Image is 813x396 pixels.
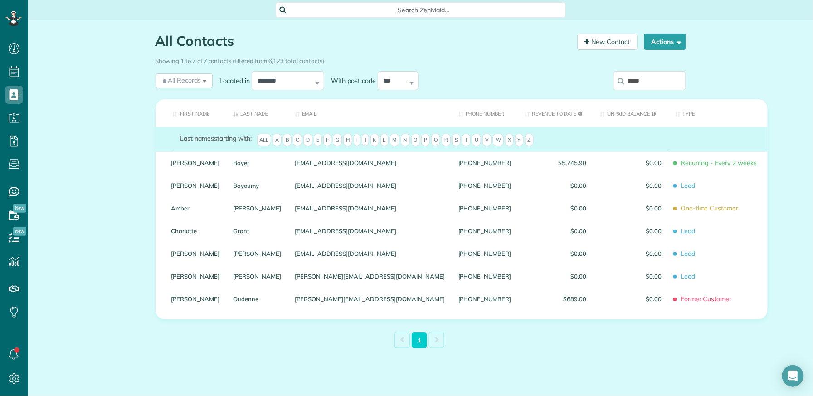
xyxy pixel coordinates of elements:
th: Last Name: activate to sort column descending [226,99,288,127]
label: With post code [324,76,378,85]
a: Bayoumy [233,182,282,189]
span: $0.00 [600,273,662,279]
span: Q [431,134,440,147]
div: [EMAIL_ADDRESS][DOMAIN_NAME] [288,197,452,220]
span: M [390,134,399,147]
span: G [333,134,342,147]
div: [PERSON_NAME][EMAIL_ADDRESS][DOMAIN_NAME] [288,265,452,288]
a: [PERSON_NAME] [171,182,220,189]
span: A [273,134,282,147]
span: $5,745.90 [525,160,586,166]
a: [PERSON_NAME] [233,273,282,279]
div: [PHONE_NUMBER] [452,220,518,242]
button: Actions [644,34,686,50]
div: [EMAIL_ADDRESS][DOMAIN_NAME] [288,242,452,265]
a: Amber [171,205,220,211]
span: One-time Customer [675,200,760,216]
div: [PERSON_NAME][EMAIL_ADDRESS][DOMAIN_NAME] [288,288,452,310]
span: $0.00 [600,160,662,166]
span: $0.00 [525,273,586,279]
span: All [257,134,272,147]
div: [PHONE_NUMBER] [452,288,518,310]
span: N [401,134,410,147]
span: V [482,134,492,147]
span: $0.00 [600,228,662,234]
div: [PHONE_NUMBER] [452,197,518,220]
span: $0.00 [600,182,662,189]
span: F [323,134,331,147]
a: New Contact [578,34,638,50]
span: Recurring - Every 2 weeks [675,155,760,171]
span: New [13,204,26,213]
span: $0.00 [600,205,662,211]
a: Oudenne [233,296,282,302]
span: B [283,134,292,147]
span: Y [515,134,524,147]
span: Lead [675,246,760,262]
div: [PHONE_NUMBER] [452,152,518,174]
h1: All Contacts [156,34,571,49]
span: All Records [161,76,201,85]
span: $0.00 [525,228,586,234]
span: K [370,134,379,147]
span: T [462,134,471,147]
a: [PERSON_NAME] [171,250,220,257]
div: [EMAIL_ADDRESS][DOMAIN_NAME] [288,152,452,174]
a: Charlotte [171,228,220,234]
span: Lead [675,223,760,239]
span: U [472,134,481,147]
span: W [493,134,504,147]
th: Type: activate to sort column ascending [668,99,767,127]
th: Revenue to Date: activate to sort column ascending [518,99,593,127]
a: 1 [412,332,427,348]
span: L [380,134,389,147]
span: E [314,134,322,147]
a: [PERSON_NAME] [171,160,220,166]
div: Open Intercom Messenger [782,365,804,387]
span: S [452,134,461,147]
span: O [411,134,420,147]
span: $0.00 [525,250,586,257]
a: Bayer [233,160,282,166]
span: $0.00 [600,250,662,257]
a: [PERSON_NAME] [171,296,220,302]
div: [PHONE_NUMBER] [452,174,518,197]
th: Phone number: activate to sort column ascending [452,99,518,127]
a: [PERSON_NAME] [233,250,282,257]
div: [EMAIL_ADDRESS][DOMAIN_NAME] [288,220,452,242]
span: $0.00 [525,182,586,189]
a: [PERSON_NAME] [171,273,220,279]
a: [PERSON_NAME] [233,205,282,211]
div: [PHONE_NUMBER] [452,265,518,288]
label: starting with: [180,134,252,143]
span: Z [525,134,534,147]
th: First Name: activate to sort column ascending [156,99,227,127]
span: J [362,134,369,147]
span: Lead [675,178,760,194]
span: R [442,134,451,147]
div: [EMAIL_ADDRESS][DOMAIN_NAME] [288,174,452,197]
span: $689.00 [525,296,586,302]
div: [PHONE_NUMBER] [452,242,518,265]
span: C [293,134,302,147]
span: $0.00 [600,296,662,302]
span: Last names [180,134,214,142]
a: Grant [233,228,282,234]
span: Former Customer [675,291,760,307]
span: Lead [675,269,760,284]
span: P [421,134,430,147]
th: Unpaid Balance: activate to sort column ascending [593,99,668,127]
th: Email: activate to sort column ascending [288,99,452,127]
span: H [343,134,352,147]
label: Located in [213,76,252,85]
div: Showing 1 to 7 of 7 contacts (filtered from 6,123 total contacts) [156,53,686,65]
span: I [354,134,360,147]
span: X [505,134,514,147]
span: D [303,134,312,147]
span: $0.00 [525,205,586,211]
span: New [13,227,26,236]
